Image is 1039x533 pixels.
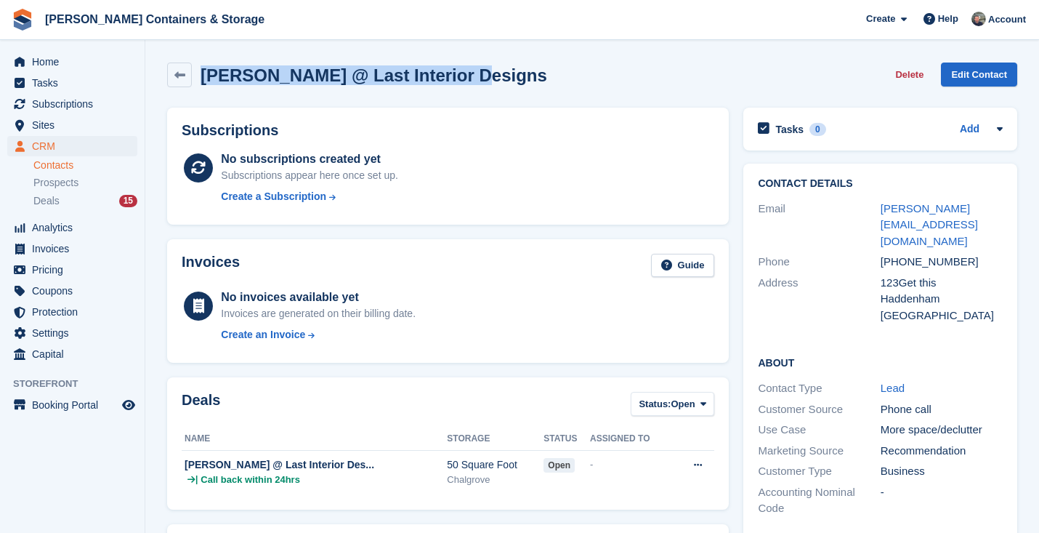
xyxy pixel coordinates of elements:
div: [GEOGRAPHIC_DATA] [881,308,1003,324]
a: Contacts [33,159,137,172]
span: Tasks [32,73,119,93]
a: menu [7,94,137,114]
h2: About [758,355,1003,369]
div: 50 Square Foot [447,457,543,473]
th: Storage [447,428,543,451]
a: menu [7,260,137,280]
div: Chalgrove [447,473,543,487]
div: 0 [809,123,826,136]
button: Delete [889,63,929,87]
h2: [PERSON_NAME] @ Last Interior Designs [201,65,547,85]
div: - [881,484,1003,517]
button: Status: Open [631,392,714,416]
span: Status: [639,397,671,412]
span: Invoices [32,239,119,259]
div: - [590,457,673,472]
span: Settings [32,323,119,343]
h2: Contact Details [758,178,1003,190]
span: Deals [33,194,60,208]
span: Open [671,397,695,412]
a: menu [7,323,137,343]
a: Deals 15 [33,193,137,209]
th: Name [182,428,447,451]
div: More space/declutter [881,422,1003,438]
h2: Subscriptions [182,122,714,139]
div: Invoices are generated on their billing date. [221,306,416,321]
a: [PERSON_NAME] Containers & Storage [39,7,270,31]
div: No invoices available yet [221,289,416,306]
a: menu [7,395,137,415]
a: menu [7,73,137,93]
a: menu [7,344,137,364]
span: Storefront [13,377,145,391]
span: Subscriptions [32,94,119,114]
h2: Invoices [182,254,240,278]
div: Phone [758,254,880,270]
span: [PERSON_NAME] @ Last Interior Des... [185,459,374,470]
span: Create [866,12,895,26]
span: Call back within 24hrs [201,473,300,487]
span: Capital [32,344,119,364]
a: Edit Contact [941,63,1017,87]
div: Create a Subscription [221,189,326,204]
span: Coupons [32,281,119,301]
img: Adam Greenhalgh [971,12,986,26]
a: Preview store [120,396,137,414]
a: Guide [651,254,715,278]
span: Account [988,12,1026,27]
span: Home [32,52,119,72]
div: 15 [119,195,137,207]
div: Customer Type [758,463,880,480]
span: Analytics [32,217,119,238]
div: Subscriptions appear here once set up. [221,168,398,183]
div: Use Case [758,422,880,438]
div: Recommendation [881,443,1003,460]
div: Phone call [881,401,1003,418]
a: menu [7,52,137,72]
a: Create an Invoice [221,327,416,342]
a: menu [7,217,137,238]
span: Pricing [32,260,119,280]
div: Customer Source [758,401,880,418]
h2: Deals [182,392,220,419]
span: Prospects [33,176,78,190]
a: menu [7,302,137,322]
a: menu [7,136,137,156]
span: Help [938,12,958,26]
span: Booking Portal [32,395,119,415]
img: stora-icon-8386f47178a22dfd0bd8f6a31ec36ba5ce8667c1dd55bd0f319d3a0aa187defe.svg [12,9,33,31]
div: Email [758,201,880,250]
a: Create a Subscription [221,189,398,204]
a: [PERSON_NAME][EMAIL_ADDRESS][DOMAIN_NAME] [881,202,978,247]
a: menu [7,281,137,301]
a: Lead [881,382,905,394]
div: [PHONE_NUMBER] [881,254,1003,270]
span: Protection [32,302,119,322]
th: Status [543,428,590,451]
span: CRM [32,136,119,156]
a: menu [7,115,137,135]
span: open [543,458,575,473]
div: Haddenham [881,291,1003,308]
a: menu [7,239,137,259]
div: Marketing Source [758,443,880,460]
h2: Tasks [775,123,804,136]
a: Add [960,121,979,138]
a: Prospects [33,175,137,191]
th: Assigned to [590,428,673,451]
div: Address [758,275,880,324]
div: No subscriptions created yet [221,151,398,168]
div: Create an Invoice [221,327,305,342]
div: 123Get this [881,275,1003,292]
span: | [195,473,198,487]
div: Contact Type [758,380,880,397]
div: Business [881,463,1003,480]
span: Sites [32,115,119,135]
div: Accounting Nominal Code [758,484,880,517]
